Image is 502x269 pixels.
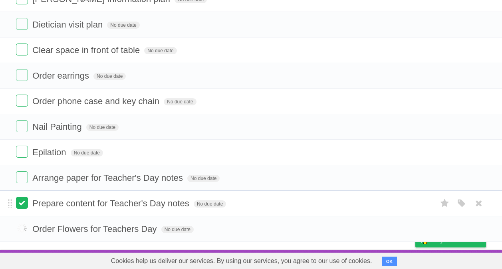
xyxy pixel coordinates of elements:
[144,47,177,54] span: No due date
[436,252,486,267] a: Suggest a feature
[187,175,220,182] span: No due date
[405,252,426,267] a: Privacy
[335,252,368,267] a: Developers
[32,173,185,183] span: Arrange paper for Teacher's Day notes
[32,147,68,157] span: Epilation
[32,96,161,106] span: Order phone case and key chain
[164,98,196,105] span: No due date
[194,200,226,208] span: No due date
[161,226,194,233] span: No due date
[16,197,28,209] label: Done
[103,253,380,269] span: Cookies help us deliver our services. By using our services, you agree to our use of cookies.
[107,22,139,29] span: No due date
[16,95,28,107] label: Done
[32,71,91,81] span: Order earrings
[32,122,84,132] span: Nail Painting
[16,171,28,183] label: Done
[32,20,105,30] span: Dietician visit plan
[378,252,395,267] a: Terms
[32,224,159,234] span: Order Flowers for Teachers Day
[16,222,28,234] label: Done
[16,146,28,158] label: Done
[71,149,103,156] span: No due date
[93,73,126,80] span: No due date
[16,44,28,55] label: Done
[16,18,28,30] label: Done
[437,197,452,210] label: Star task
[32,45,142,55] span: Clear space in front of table
[16,120,28,132] label: Done
[32,198,191,208] span: Prepare content for Teacher's Day notes
[309,252,326,267] a: About
[432,233,482,247] span: Buy me a coffee
[86,124,119,131] span: No due date
[16,69,28,81] label: Done
[382,257,397,266] button: OK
